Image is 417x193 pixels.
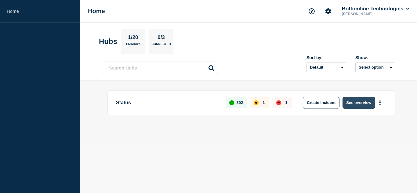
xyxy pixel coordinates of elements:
[116,97,219,109] p: Status
[341,12,404,16] p: [PERSON_NAME]
[263,100,265,105] p: 1
[126,34,140,42] p: 1/20
[155,34,167,42] p: 0/3
[102,62,218,74] input: Search Hubs
[305,5,318,18] button: Support
[88,8,105,15] h1: Home
[306,63,346,72] select: Sort by
[303,97,339,109] button: Create incident
[322,5,335,18] button: Account settings
[254,100,259,105] div: affected
[341,6,410,12] button: Bottomline Technologies
[126,42,140,49] p: Primary
[237,100,243,105] p: 392
[285,100,287,105] p: 1
[306,55,346,60] div: Sort by:
[355,63,395,72] button: Select option
[99,37,117,46] h2: Hubs
[376,97,384,108] button: More actions
[229,100,234,105] div: up
[276,100,281,105] div: down
[355,55,395,60] div: Show:
[343,97,375,109] button: See overview
[151,42,171,49] p: Connected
